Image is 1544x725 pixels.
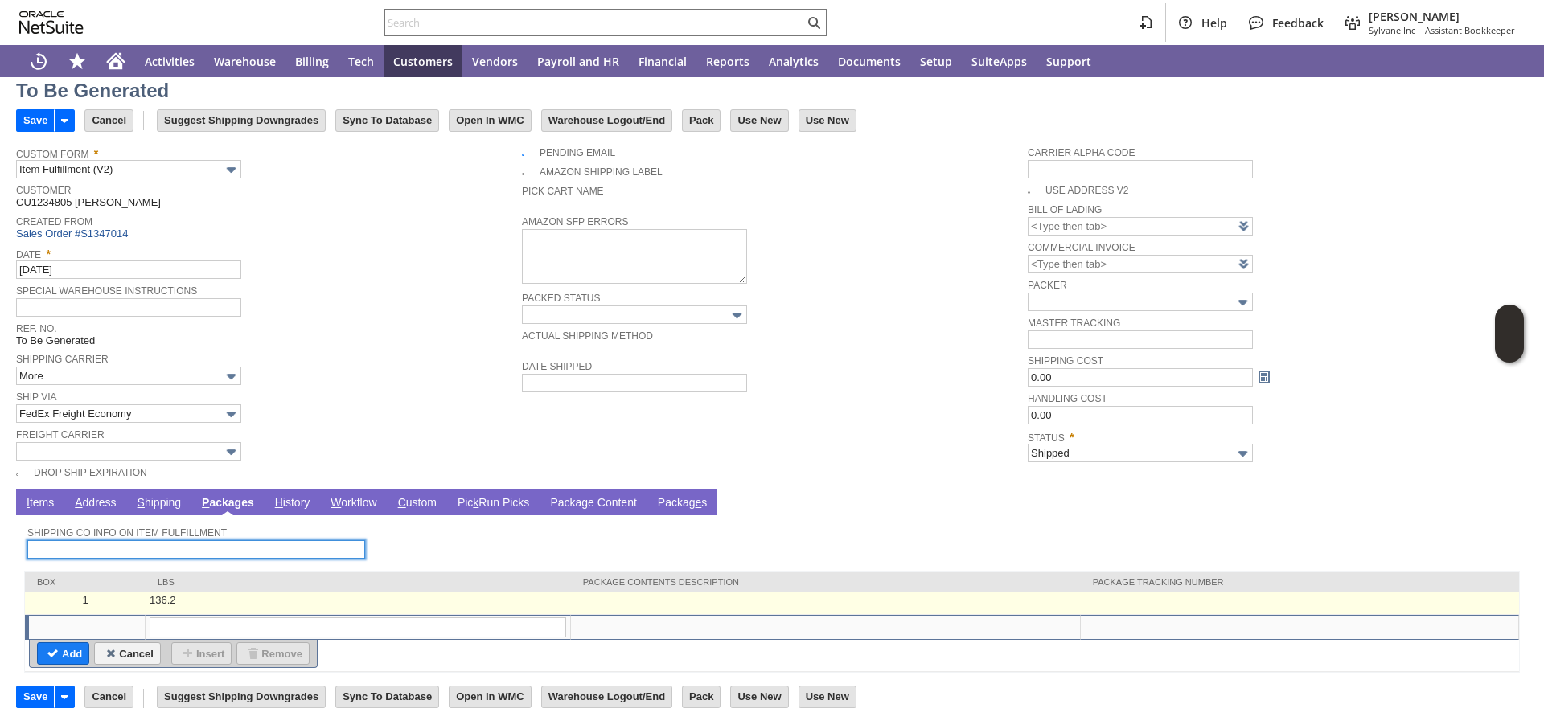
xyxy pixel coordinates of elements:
span: Activities [145,54,195,69]
a: Package Content [546,496,640,511]
img: More Options [222,405,240,424]
input: Sync To Database [336,686,438,707]
span: Warehouse [214,54,276,69]
a: Billing [285,45,339,77]
div: Package Tracking Number [1093,577,1507,587]
span: A [75,496,82,509]
a: Special Warehouse Instructions [16,285,197,297]
span: k [473,496,478,509]
input: Save [17,110,54,131]
input: Open In WMC [450,686,531,707]
input: Cancel [95,643,160,664]
a: Activities [135,45,204,77]
a: Payroll and HR [528,45,629,77]
svg: Search [804,13,823,32]
span: Payroll and HR [537,54,619,69]
a: Shipping [133,496,186,511]
img: More Options [1234,444,1252,463]
span: - [1419,24,1422,36]
input: Save [17,686,54,707]
span: Support [1046,54,1091,69]
input: More [16,367,241,385]
a: Setup [910,45,962,77]
a: Ship Via [16,391,56,403]
img: More Options [1234,293,1252,312]
input: Use New [799,686,856,707]
a: Recent Records [19,45,58,77]
input: Use New [731,110,787,131]
input: <Type then tab> [1028,217,1253,236]
a: Shipping Carrier [16,354,109,365]
input: Insert [172,643,231,664]
div: Shortcuts [58,45,96,77]
input: Suggest Shipping Downgrades [158,686,325,707]
span: Reports [706,54,749,69]
input: <Type then tab> [1028,255,1253,273]
span: C [398,496,406,509]
a: Sales Order #S1347014 [16,227,132,240]
a: Vendors [462,45,528,77]
span: Feedback [1272,15,1324,31]
span: g [581,496,588,509]
a: Workflow [326,496,380,511]
a: Documents [828,45,910,77]
input: Remove [237,643,309,664]
img: More Options [222,367,240,386]
input: Item Fulfillment (V2) [16,160,241,178]
a: Date [16,249,41,260]
a: Commercial Invoice [1028,242,1135,253]
span: P [202,496,209,509]
span: CU1234805 [PERSON_NAME] [16,196,161,209]
div: Package Contents Description [583,577,1069,587]
a: Address [71,496,120,511]
a: Unrolled view on [1499,493,1518,512]
svg: logo [19,11,84,34]
input: Pack [683,110,720,131]
a: Tech [339,45,384,77]
span: Vendors [472,54,518,69]
a: Packed Status [522,293,600,304]
input: Warehouse Logout/End [542,110,671,131]
input: Open In WMC [450,110,531,131]
span: H [275,496,283,509]
a: Drop Ship Expiration [34,467,147,478]
a: Analytics [759,45,828,77]
span: Oracle Guided Learning Widget. To move around, please hold and drag [1495,334,1524,363]
span: Documents [838,54,901,69]
a: Pick Cart Name [522,186,604,197]
a: Items [23,496,58,511]
svg: Shortcuts [68,51,87,71]
a: Bill Of Lading [1028,204,1102,215]
a: Financial [629,45,696,77]
input: Search [385,13,804,32]
div: Box [37,577,133,587]
a: PickRun Picks [454,496,533,511]
span: Setup [920,54,952,69]
a: Shipping Cost [1028,355,1103,367]
a: Customer [16,185,71,196]
span: Customers [393,54,453,69]
input: FedEx Freight Economy [16,404,241,423]
svg: Home [106,51,125,71]
a: Warehouse [204,45,285,77]
a: Customers [384,45,462,77]
iframe: Click here to launch Oracle Guided Learning Help Panel [1495,305,1524,362]
div: 1 [29,594,142,606]
span: Help [1201,15,1227,31]
input: Cancel [85,110,133,131]
a: Shipping Co Info on Item Fulfillment [27,527,227,539]
input: Shipped [1028,444,1253,462]
a: Actual Shipping Method [522,330,653,342]
a: Custom Form [16,149,88,160]
span: Billing [295,54,329,69]
a: Reports [696,45,759,77]
span: Assistant Bookkeeper [1425,24,1515,36]
a: Packages [198,496,258,511]
input: Suggest Shipping Downgrades [158,110,325,131]
span: e [696,496,702,509]
a: Home [96,45,135,77]
a: SuiteApps [962,45,1037,77]
span: Sylvane Inc [1369,24,1415,36]
a: Handling Cost [1028,393,1107,404]
a: Status [1028,432,1065,444]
